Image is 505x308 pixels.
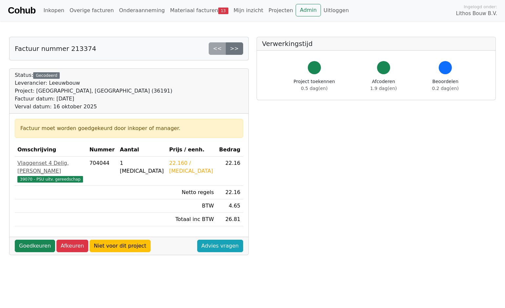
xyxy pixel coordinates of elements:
[456,10,497,17] span: Lithos Bouw B.V.
[67,4,116,17] a: Overige facturen
[432,78,459,92] div: Beoordelen
[296,4,321,16] a: Admin
[20,124,238,132] div: Factuur moet worden goedgekeurd door inkoper of manager.
[217,186,243,199] td: 22.16
[17,159,84,175] div: Vlaggenset 4 Delig,[PERSON_NAME]
[15,103,172,111] div: Verval datum: 16 oktober 2025
[167,143,217,157] th: Prijs / eenh.
[167,186,217,199] td: Netto regels
[217,199,243,213] td: 4.65
[56,240,88,252] a: Afkeuren
[41,4,67,17] a: Inkopen
[167,4,231,17] a: Materiaal facturen13
[15,79,172,87] div: Leverancier: Leeuwbouw
[294,78,335,92] div: Project toekennen
[301,86,327,91] span: 0.5 dag(en)
[266,4,296,17] a: Projecten
[197,240,243,252] a: Advies vragen
[120,159,164,175] div: 1 [MEDICAL_DATA]
[217,213,243,226] td: 26.81
[33,72,60,79] div: Gecodeerd
[87,157,117,186] td: 704044
[167,199,217,213] td: BTW
[321,4,351,17] a: Uitloggen
[217,157,243,186] td: 22.16
[8,3,35,18] a: Cohub
[167,213,217,226] td: Totaal inc BTW
[87,143,117,157] th: Nummer
[90,240,151,252] a: Niet voor dit project
[17,176,83,183] span: 39070 - PSU uitv. gereedschap
[116,4,167,17] a: Onderaanneming
[370,78,397,92] div: Afcoderen
[15,87,172,95] div: Project: [GEOGRAPHIC_DATA], [GEOGRAPHIC_DATA] (36191)
[17,159,84,183] a: Vlaggenset 4 Delig,[PERSON_NAME]39070 - PSU uitv. gereedschap
[464,4,497,10] span: Ingelogd onder:
[169,159,214,175] div: 22.160 / [MEDICAL_DATA]
[432,86,459,91] span: 0.2 dag(en)
[15,143,87,157] th: Omschrijving
[262,40,491,48] h5: Verwerkingstijd
[226,42,243,55] a: >>
[218,8,228,14] span: 13
[231,4,266,17] a: Mijn inzicht
[15,45,96,53] h5: Factuur nummer 213374
[117,143,166,157] th: Aantal
[15,240,55,252] a: Goedkeuren
[15,95,172,103] div: Factuur datum: [DATE]
[15,71,172,111] div: Status:
[370,86,397,91] span: 1.9 dag(en)
[217,143,243,157] th: Bedrag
